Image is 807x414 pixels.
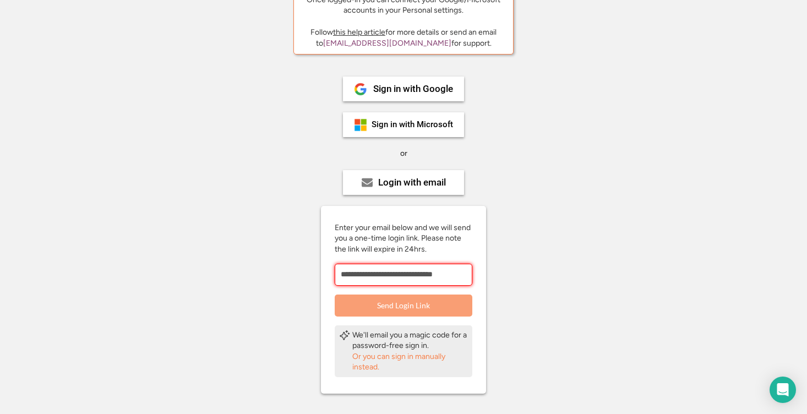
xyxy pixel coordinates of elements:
div: Enter your email below and we will send you a one-time login link. Please note the link will expi... [335,222,472,255]
div: Sign in with Google [373,84,453,94]
img: 1024px-Google__G__Logo.svg.png [354,83,367,96]
a: this help article [333,28,385,37]
img: ms-symbollockup_mssymbol_19.png [354,118,367,132]
div: or [400,148,407,159]
div: Login with email [378,178,446,187]
div: Open Intercom Messenger [770,377,796,403]
a: [EMAIL_ADDRESS][DOMAIN_NAME] [323,39,451,48]
div: Sign in with Microsoft [372,121,453,129]
div: We'll email you a magic code for a password-free sign in. [352,330,468,351]
div: Or you can sign in manually instead. [352,351,468,373]
button: Send Login Link [335,295,472,317]
div: Follow for more details or send an email to for support. [302,27,505,48]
